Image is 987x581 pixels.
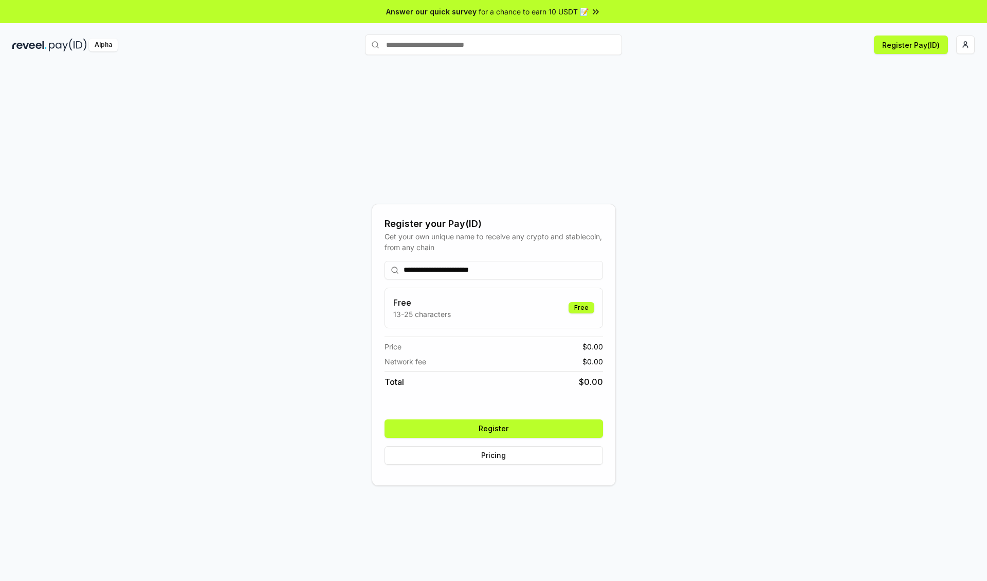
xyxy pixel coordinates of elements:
[385,231,603,253] div: Get your own unique name to receive any crypto and stablecoin, from any chain
[582,356,603,367] span: $ 0.00
[385,356,426,367] span: Network fee
[385,341,401,352] span: Price
[12,39,47,51] img: reveel_dark
[393,309,451,320] p: 13-25 characters
[874,36,948,54] button: Register Pay(ID)
[479,6,589,17] span: for a chance to earn 10 USDT 📝
[385,446,603,465] button: Pricing
[582,341,603,352] span: $ 0.00
[385,376,404,388] span: Total
[385,217,603,231] div: Register your Pay(ID)
[385,419,603,438] button: Register
[393,296,451,309] h3: Free
[579,376,603,388] span: $ 0.00
[89,39,118,51] div: Alpha
[49,39,87,51] img: pay_id
[569,302,594,313] div: Free
[386,6,477,17] span: Answer our quick survey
